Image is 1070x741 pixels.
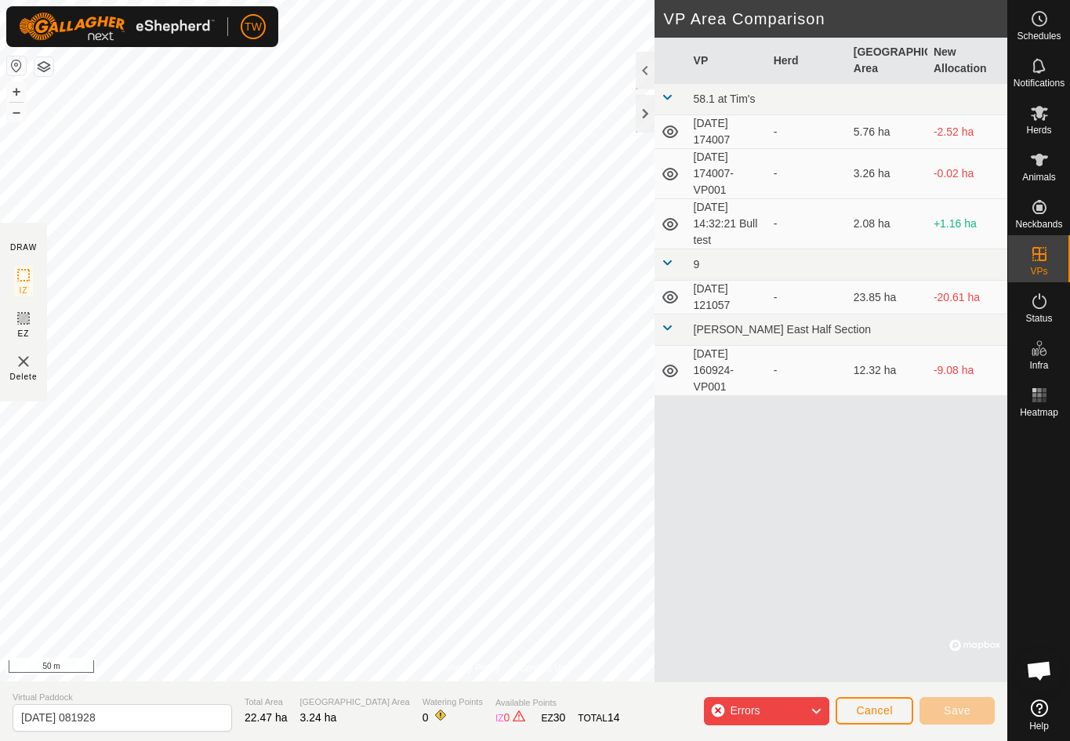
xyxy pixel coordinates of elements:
[1026,125,1051,135] span: Herds
[919,697,995,725] button: Save
[7,56,26,75] button: Reset Map
[1008,693,1070,737] a: Help
[687,346,767,396] td: [DATE] 160924-VP001
[847,115,927,149] td: 5.76 ha
[774,362,841,379] div: -
[687,281,767,314] td: [DATE] 121057
[847,149,927,199] td: 3.26 ha
[1014,78,1065,88] span: Notifications
[1015,220,1062,229] span: Neckbands
[1030,267,1047,276] span: VPs
[7,82,26,101] button: +
[847,346,927,396] td: 12.32 ha
[687,199,767,249] td: [DATE] 14:32:21 Bull test
[847,281,927,314] td: 23.85 ha
[504,711,510,724] span: 0
[10,242,37,253] div: DRAW
[927,115,1007,149] td: -2.52 ha
[687,38,767,84] th: VP
[14,352,33,371] img: VP
[13,691,232,704] span: Virtual Paddock
[1017,31,1061,41] span: Schedules
[836,697,913,725] button: Cancel
[423,696,483,709] span: Watering Points
[774,289,841,306] div: -
[608,711,620,724] span: 14
[927,149,1007,199] td: -0.02 ha
[18,328,30,340] span: EZ
[1025,314,1052,323] span: Status
[1020,408,1058,417] span: Heatmap
[767,38,847,84] th: Herd
[423,711,429,724] span: 0
[1029,721,1049,731] span: Help
[856,704,893,717] span: Cancel
[1029,361,1048,370] span: Infra
[20,285,28,296] span: IZ
[1016,647,1063,694] div: Open chat
[300,696,410,709] span: [GEOGRAPHIC_DATA] Area
[847,199,927,249] td: 2.08 ha
[495,696,620,710] span: Available Points
[927,199,1007,249] td: +1.16 ha
[927,346,1007,396] td: -9.08 ha
[687,115,767,149] td: [DATE] 174007
[694,258,700,271] span: 9
[847,38,927,84] th: [GEOGRAPHIC_DATA] Area
[441,661,500,675] a: Privacy Policy
[1022,173,1056,182] span: Animals
[774,124,841,140] div: -
[774,165,841,182] div: -
[10,371,38,383] span: Delete
[687,149,767,199] td: [DATE] 174007-VP001
[245,696,288,709] span: Total Area
[7,103,26,122] button: –
[578,710,619,726] div: TOTAL
[34,57,53,76] button: Map Layers
[694,93,756,105] span: 58.1 at Tim's
[730,704,760,717] span: Errors
[495,710,528,726] div: IZ
[944,704,970,717] span: Save
[541,710,565,726] div: EZ
[300,711,337,724] span: 3.24 ha
[553,711,566,724] span: 30
[519,661,565,675] a: Contact Us
[774,216,841,232] div: -
[927,281,1007,314] td: -20.61 ha
[245,19,262,35] span: TW
[664,9,1007,28] h2: VP Area Comparison
[19,13,215,41] img: Gallagher Logo
[694,323,871,336] span: [PERSON_NAME] East Half Section
[245,711,288,724] span: 22.47 ha
[927,38,1007,84] th: New Allocation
